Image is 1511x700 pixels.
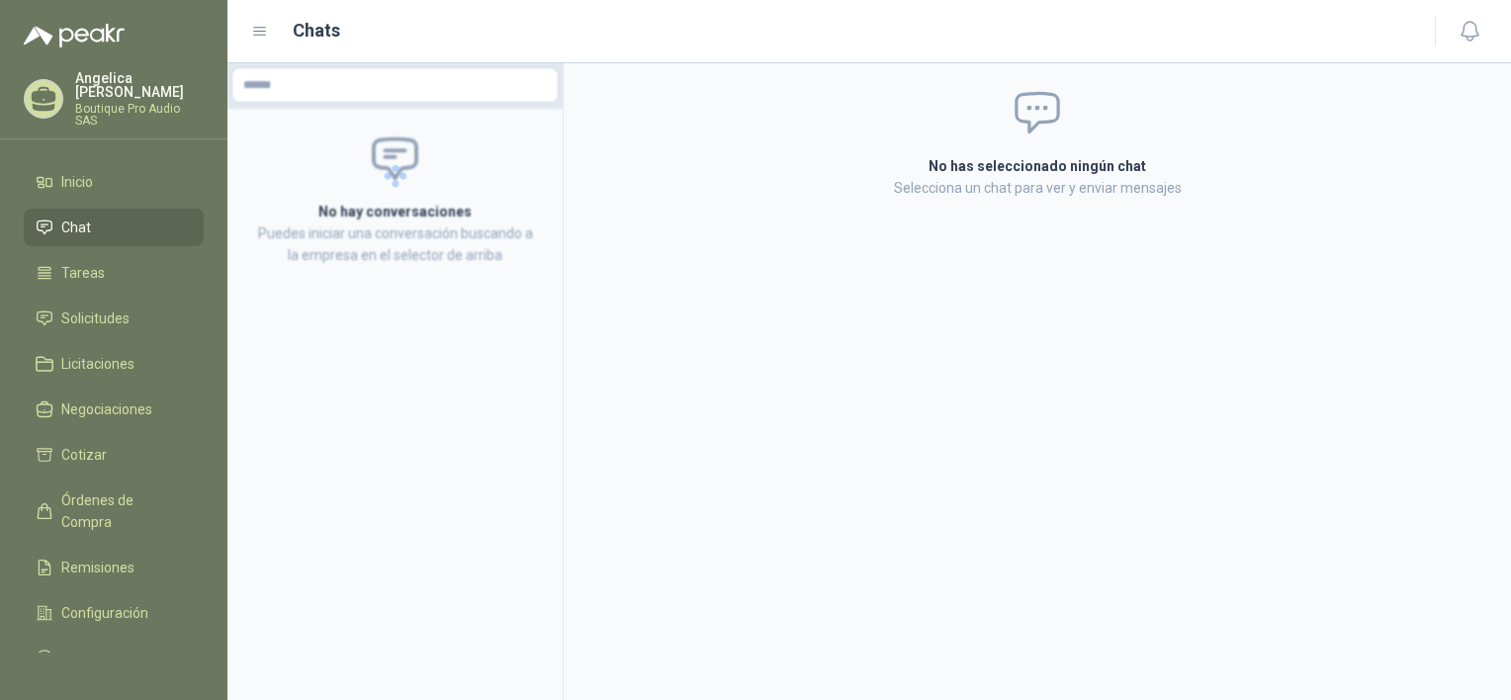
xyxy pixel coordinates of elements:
[61,489,185,533] span: Órdenes de Compra
[24,254,204,292] a: Tareas
[24,436,204,474] a: Cotizar
[24,300,204,337] a: Solicitudes
[61,648,174,669] span: Manuales y ayuda
[61,353,134,375] span: Licitaciones
[24,24,125,47] img: Logo peakr
[75,103,204,127] p: Boutique Pro Audio SAS
[75,71,204,99] p: Angelica [PERSON_NAME]
[24,345,204,383] a: Licitaciones
[61,602,148,624] span: Configuración
[61,307,130,329] span: Solicitudes
[24,163,204,201] a: Inicio
[61,262,105,284] span: Tareas
[692,155,1382,177] h2: No has seleccionado ningún chat
[24,481,204,541] a: Órdenes de Compra
[61,171,93,193] span: Inicio
[24,391,204,428] a: Negociaciones
[24,640,204,677] a: Manuales y ayuda
[61,557,134,578] span: Remisiones
[24,209,204,246] a: Chat
[61,444,107,466] span: Cotizar
[24,549,204,586] a: Remisiones
[61,217,91,238] span: Chat
[692,177,1382,199] p: Selecciona un chat para ver y enviar mensajes
[293,17,340,44] h1: Chats
[61,398,152,420] span: Negociaciones
[24,594,204,632] a: Configuración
